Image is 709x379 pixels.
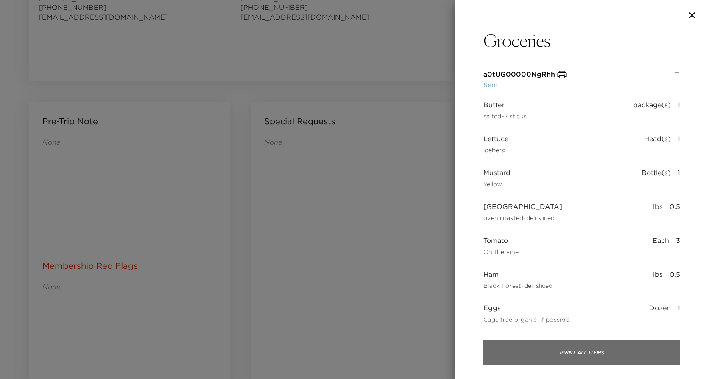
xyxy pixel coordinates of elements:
[670,202,680,222] span: 0.5
[653,236,669,256] span: Each
[653,270,663,290] span: lbs
[649,303,671,323] span: Dozen
[678,134,680,154] span: 1
[483,134,508,143] span: Lettuce
[678,168,680,188] span: 1
[483,340,680,365] button: Print All Items
[483,70,680,90] div: a0tUG00000NgRhhSent
[483,113,527,120] span: salted-2 sticks
[483,215,562,222] span: oven roasted-deli sliced
[483,303,570,312] span: Eggs
[483,181,511,188] span: Yellow
[483,282,553,290] span: Black Forest-deli sliced
[483,168,511,177] span: Mustard
[483,31,680,51] p: Groceries
[483,248,519,256] span: On the vine
[483,70,555,80] p: a0tUG00000NgRhh
[644,134,671,154] span: Head(s)
[642,168,671,188] span: Bottle(s)
[633,100,671,120] span: package(s)
[483,147,508,154] span: iceberg
[653,202,663,222] span: lbs
[483,316,570,324] span: Cage free organic, if possible
[483,80,567,90] p: Sent
[483,270,553,279] span: Ham
[483,202,562,211] span: [GEOGRAPHIC_DATA]
[670,270,680,290] span: 0.5
[676,236,680,256] span: 3
[678,303,680,323] span: 1
[483,100,527,109] span: Butter
[678,100,680,120] span: 1
[483,236,519,245] span: Tomato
